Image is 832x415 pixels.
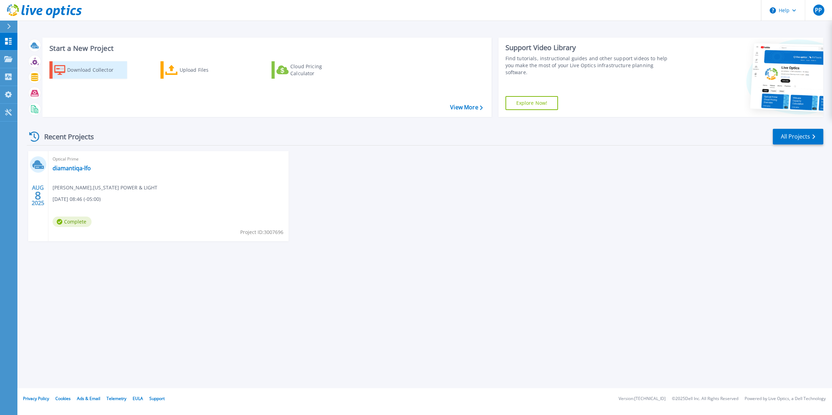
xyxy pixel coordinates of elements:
a: Cookies [55,396,71,401]
span: PP [815,7,822,13]
a: EULA [133,396,143,401]
span: Project ID: 3007696 [240,228,283,236]
div: AUG 2025 [31,183,45,208]
span: [DATE] 08:46 (-05:00) [53,195,101,203]
a: Privacy Policy [23,396,49,401]
li: © 2025 Dell Inc. All Rights Reserved [672,397,738,401]
a: Support [149,396,165,401]
span: Complete [53,217,92,227]
li: Powered by Live Optics, a Dell Technology [745,397,826,401]
div: Find tutorials, instructional guides and other support videos to help you make the most of your L... [505,55,673,76]
a: View More [450,104,482,111]
div: Support Video Library [505,43,673,52]
span: 8 [35,193,41,198]
a: Explore Now! [505,96,558,110]
a: All Projects [773,129,823,144]
li: Version: [TECHNICAL_ID] [619,397,666,401]
a: Telemetry [107,396,126,401]
a: Cloud Pricing Calculator [272,61,349,79]
span: [PERSON_NAME] , [US_STATE] POWER & LIGHT [53,184,157,191]
a: Ads & Email [77,396,100,401]
div: Recent Projects [27,128,103,145]
h3: Start a New Project [49,45,482,52]
span: Optical Prime [53,155,284,163]
a: Upload Files [160,61,238,79]
a: Download Collector [49,61,127,79]
div: Download Collector [67,63,123,77]
div: Upload Files [180,63,235,77]
div: Cloud Pricing Calculator [290,63,346,77]
a: diamantiqa-lfo [53,165,91,172]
